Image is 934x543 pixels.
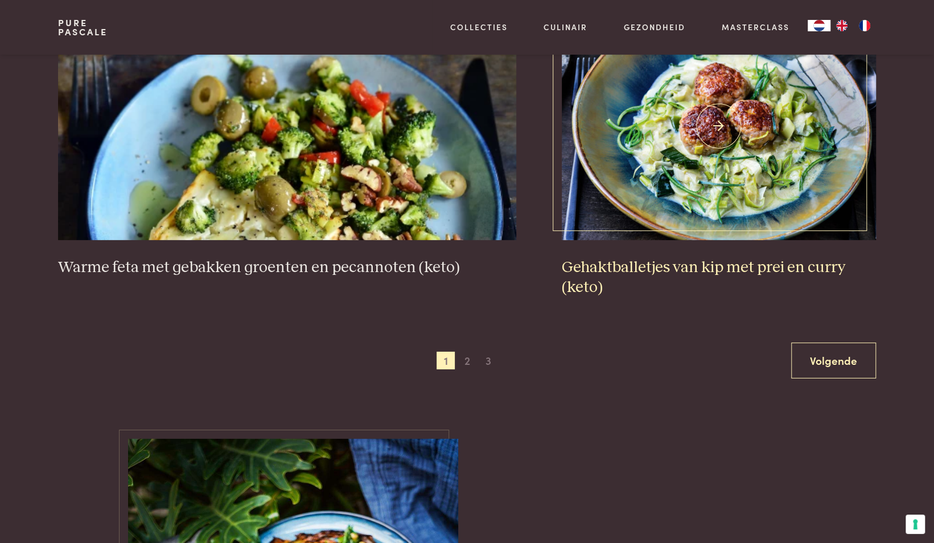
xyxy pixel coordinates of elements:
h3: Gehaktballetjes van kip met prei en curry (keto) [562,258,876,297]
div: Language [808,20,830,31]
h3: Warme feta met gebakken groenten en pecannoten (keto) [58,258,516,278]
a: PurePascale [58,18,108,36]
img: Gehaktballetjes van kip met prei en curry (keto) [562,13,876,240]
a: FR [853,20,876,31]
a: Volgende [791,343,876,379]
img: Warme feta met gebakken groenten en pecannoten (keto) [58,13,516,240]
span: 2 [458,352,476,370]
a: Warme feta met gebakken groenten en pecannoten (keto) Warme feta met gebakken groenten en pecanno... [58,13,516,278]
ul: Language list [830,20,876,31]
aside: Language selected: Nederlands [808,20,876,31]
a: Masterclass [722,21,789,33]
a: Gehaktballetjes van kip met prei en curry (keto) Gehaktballetjes van kip met prei en curry (keto) [562,13,876,298]
span: 3 [479,352,497,370]
a: Gezondheid [624,21,685,33]
a: NL [808,20,830,31]
a: Collecties [450,21,508,33]
a: EN [830,20,853,31]
button: Uw voorkeuren voor toestemming voor trackingtechnologieën [906,515,925,534]
a: Culinair [544,21,587,33]
span: 1 [437,352,455,370]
